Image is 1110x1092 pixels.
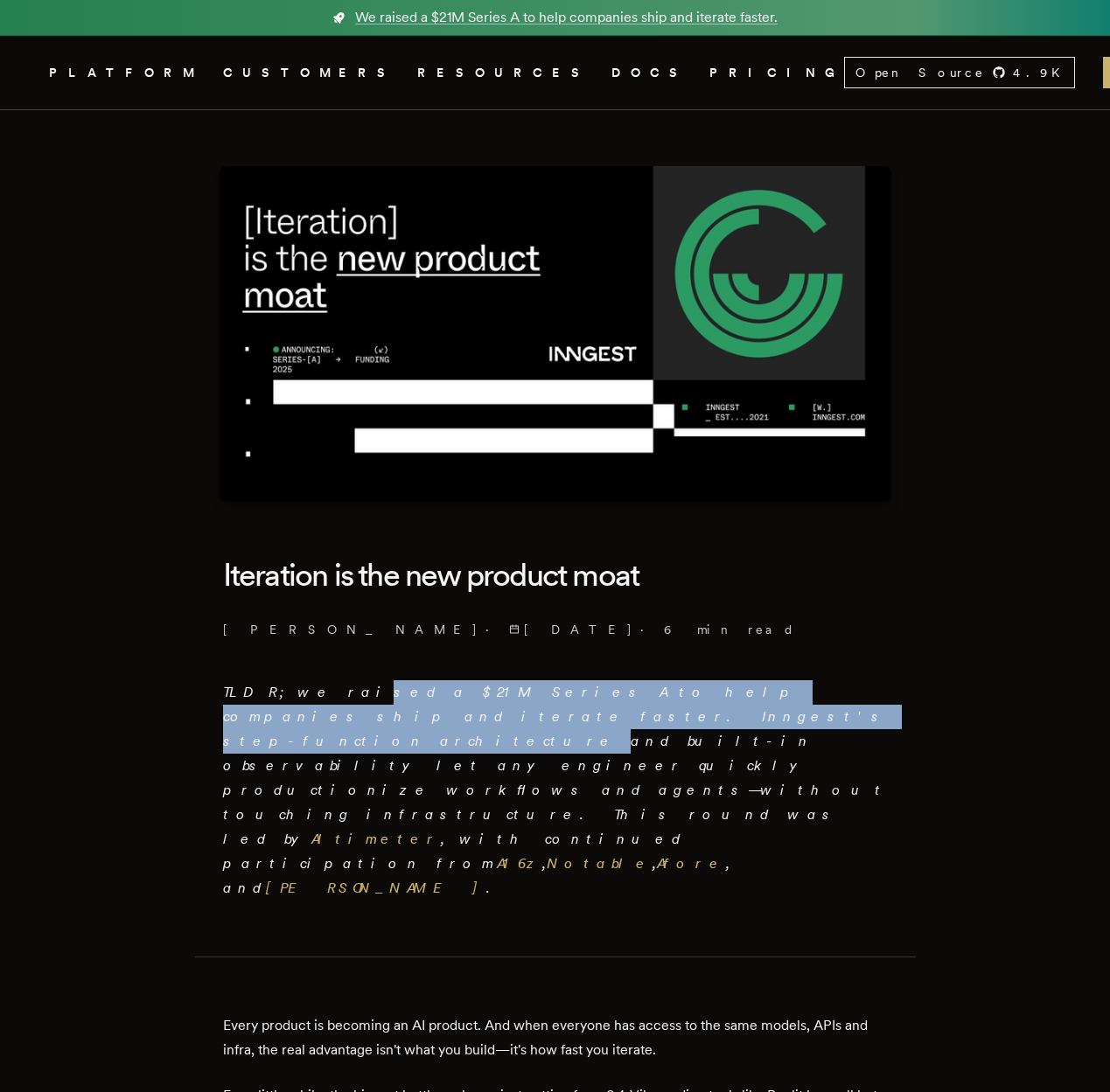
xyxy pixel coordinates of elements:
a: Altimeter [311,831,441,847]
button: RESOURCES [417,62,590,84]
a: A16z [497,855,542,872]
a: [PERSON_NAME] [223,621,478,638]
img: Featured image for Iteration is the new product moat blog post [220,166,891,502]
span: Open Source [855,64,985,81]
a: [PERSON_NAME] [266,880,486,896]
a: DOCS [611,62,688,84]
p: · · [223,621,888,638]
p: Every product is becoming an AI product. And when everyone has access to the same models, APIs an... [223,1013,888,1062]
span: We raised a $21M Series A to help companies ship and iterate faster. [355,7,778,28]
a: Notable [547,855,653,872]
a: CUSTOMERS [223,62,396,84]
button: PLATFORM [49,62,202,84]
em: TLDR; we raised a $21M Series A to help companies ship and iterate faster. Inngest's step-functio... [223,684,888,896]
span: 6 min read [664,621,795,638]
span: [DATE] [509,621,633,638]
span: 4.9 K [1013,64,1071,81]
h1: Iteration is the new product moat [223,544,888,607]
a: Afore [657,855,726,872]
a: PRICING [709,62,844,84]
